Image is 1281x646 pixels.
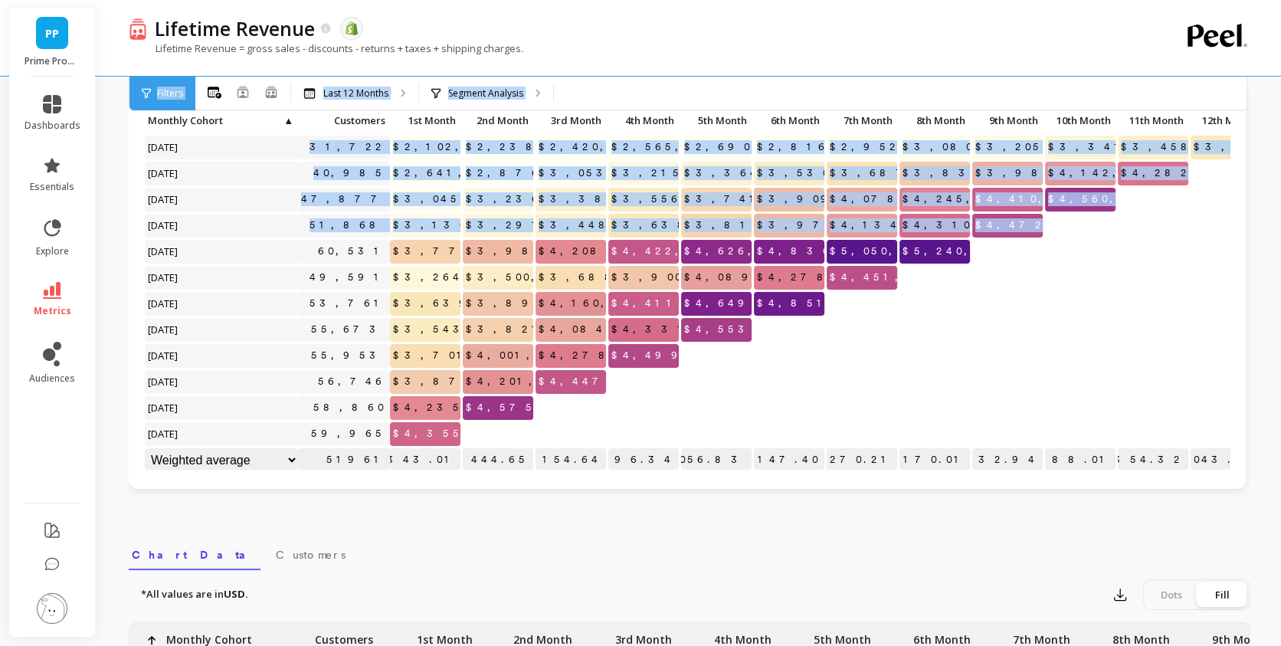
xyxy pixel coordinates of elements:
span: $3,080,142.42 [899,136,1049,159]
span: $4,553,318.23 [681,318,848,341]
p: Lifetime Revenue = gross sales - discounts - returns + taxes + shipping charges. [129,41,523,55]
span: ▲ [282,114,293,126]
p: $3,936,396.34 [608,448,679,471]
div: Toggle SortBy [753,110,826,133]
p: 51961 [298,448,390,471]
span: $3,264,697.25 [390,266,549,289]
span: [DATE] [145,162,182,185]
span: $4,472,193.64 [972,214,1132,237]
p: 3rd Month [536,110,606,131]
span: 3rd Month [539,114,601,126]
p: $3,567,043.51 [1191,448,1261,471]
span: 1st Month [393,114,456,126]
p: $4,179,270.21 [827,448,897,471]
span: $3,291,688.45 [463,214,630,237]
span: $4,499,583.74 [608,344,779,367]
span: [DATE] [145,344,182,367]
img: header icon [129,18,147,40]
span: $3,812,487.02 [681,214,845,237]
span: $4,422,182.71 [608,240,764,263]
span: [DATE] [145,318,182,341]
span: $4,160,077.68 [536,292,690,315]
span: $4,089,739.34 [681,266,857,289]
a: 59,965 [308,422,390,445]
span: $4,447,386.97 [536,370,706,393]
span: $4,245,163.11 [899,188,1050,211]
div: Toggle SortBy [389,110,462,133]
span: $3,838,459.70 [899,162,1075,185]
span: $3,687,233.12 [827,162,998,185]
span: $4,208,675.21 [536,240,688,263]
span: [DATE] [145,136,182,159]
div: Toggle SortBy [1190,110,1263,133]
img: api.shopify.svg [345,21,359,35]
span: $2,816,109.16 [754,136,908,159]
div: Toggle SortBy [971,110,1044,133]
a: 49,591 [306,266,390,289]
p: Last 12 Months [323,87,388,100]
div: Toggle SortBy [462,110,535,133]
p: 11th Month [1118,110,1188,131]
span: Chart Data [132,547,257,562]
p: $4,141,147.40 [754,448,824,471]
span: $3,821,582.55 [463,318,624,341]
p: $3,923,354.32 [1118,448,1188,471]
a: 31,722 [306,136,390,159]
span: $3,984,274.14 [463,240,628,263]
span: $3,205,443.91 [972,136,1131,159]
span: $4,331,364.84 [608,318,775,341]
nav: Tabs [129,535,1250,570]
div: Toggle SortBy [1117,110,1190,133]
span: $3,130,948.00 [390,214,549,237]
p: $4,097,888.01 [1045,448,1116,471]
span: Customers [301,114,385,126]
span: $2,102,334.26 [390,136,542,159]
p: 12th Month [1191,110,1261,131]
span: $4,078,361.72 [827,188,991,211]
span: $4,134,615.24 [827,214,976,237]
span: explore [36,245,69,257]
span: audiences [29,372,75,385]
p: 4th Month [608,110,679,131]
p: 10th Month [1045,110,1116,131]
span: $4,142,741.31 [1045,162,1201,185]
p: $3,811,154.64 [536,448,606,471]
span: [DATE] [145,396,182,419]
span: $5,240,555.35 [899,240,1044,263]
span: 10th Month [1048,114,1111,126]
span: $3,556,903.47 [608,188,772,211]
span: Filters [157,87,183,100]
div: Dots [1146,582,1197,607]
span: $3,530,209.15 [754,162,909,185]
a: 55,673 [308,318,390,341]
span: $2,876,779.58 [463,162,640,185]
a: 56,746 [315,370,390,393]
img: profile picture [37,593,67,624]
span: $3,053,694.59 [536,162,699,185]
p: Lifetime Revenue [155,15,315,41]
div: Fill [1197,582,1247,607]
span: $4,235,359.62 [390,396,549,419]
p: 6th Month [754,110,824,131]
a: 55,953 [308,344,390,367]
span: $3,989,077.32 [972,162,1153,185]
span: $3,639,555.41 [390,292,551,315]
p: Prime Prometics™ [25,55,80,67]
span: essentials [30,181,74,193]
span: $4,278,559.32 [536,344,701,367]
a: 58,860 [310,396,390,419]
span: $4,084,868.08 [536,318,696,341]
div: Toggle SortBy [826,110,899,133]
span: $3,688,782.02 [536,266,705,289]
span: $2,238,098.84 [463,136,632,159]
p: $4,047,056.83 [681,448,752,471]
p: Customers [298,110,390,131]
span: $3,909,449.86 [754,188,923,211]
span: dashboards [25,120,80,132]
a: 51,868 [306,214,390,237]
div: Toggle SortBy [297,110,370,133]
p: $4,107,332.94 [972,448,1043,471]
div: Toggle SortBy [680,110,753,133]
span: $3,874,859.20 [390,370,559,393]
span: [DATE] [145,266,182,289]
